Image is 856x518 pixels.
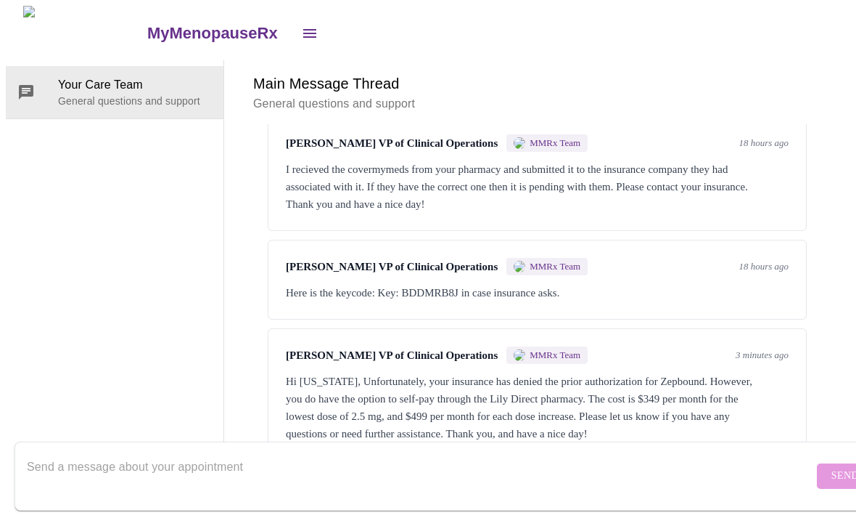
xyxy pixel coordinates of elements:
[286,349,498,362] span: [PERSON_NAME] VP of Clinical Operations
[514,261,525,272] img: MMRX
[530,137,580,149] span: MMRx Team
[738,261,789,272] span: 18 hours ago
[23,6,145,60] img: MyMenopauseRx Logo
[286,284,789,302] div: Here is the keycode: Key: BDDMRB8J in case insurance asks.
[530,261,580,272] span: MMRx Team
[286,261,498,273] span: [PERSON_NAME] VP of Clinical Operations
[27,453,813,499] textarea: Send a message about your appointment
[286,161,789,213] div: I recieved the covermymeds from your pharmacy and submitted it to the insurance company they had ...
[58,76,212,94] span: Your Care Team
[286,373,789,442] div: Hi [US_STATE], Unfortunately, your insurance has denied the prior authorization for Zepbound. How...
[738,137,789,149] span: 18 hours ago
[145,8,292,59] a: MyMenopauseRx
[147,24,278,43] h3: MyMenopauseRx
[736,349,789,361] span: 3 minutes ago
[58,94,212,108] p: General questions and support
[253,72,821,95] h6: Main Message Thread
[292,16,327,51] button: open drawer
[253,95,821,113] p: General questions and support
[514,349,525,361] img: MMRX
[530,349,580,361] span: MMRx Team
[514,137,525,149] img: MMRX
[286,137,498,150] span: [PERSON_NAME] VP of Clinical Operations
[6,66,223,118] div: Your Care TeamGeneral questions and support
